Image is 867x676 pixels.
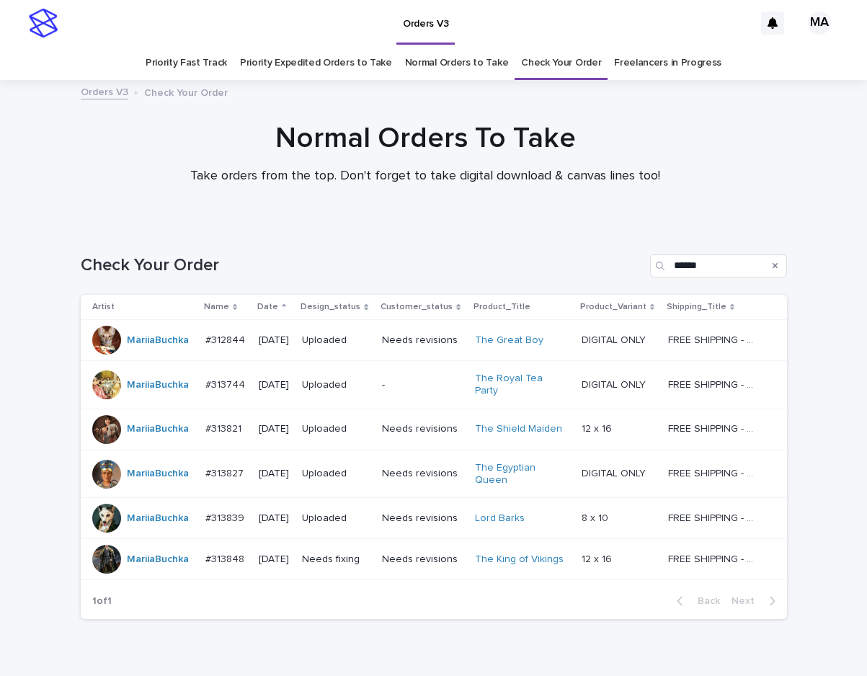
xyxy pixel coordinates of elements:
[475,334,543,347] a: The Great Boy
[259,553,291,566] p: [DATE]
[475,423,562,435] a: The Shield Maiden
[302,468,370,480] p: Uploaded
[205,510,247,525] p: #313839
[81,361,787,409] tr: MariiaBuchka #313744#313744 [DATE]Uploaded-The Royal Tea Party DIGITAL ONLYDIGITAL ONLY FREE SHIP...
[302,512,370,525] p: Uploaded
[614,46,721,80] a: Freelancers in Progress
[127,512,189,525] a: MariiaBuchka
[146,46,227,80] a: Priority Fast Track
[205,465,246,480] p: #313827
[92,299,115,315] p: Artist
[381,299,453,315] p: Customer_status
[382,468,463,480] p: Needs revisions
[259,468,291,480] p: [DATE]
[259,334,291,347] p: [DATE]
[582,332,649,347] p: DIGITAL ONLY
[580,299,646,315] p: Product_Variant
[382,423,463,435] p: Needs revisions
[81,450,787,498] tr: MariiaBuchka #313827#313827 [DATE]UploadedNeeds revisionsThe Egyptian Queen DIGITAL ONLYDIGITAL O...
[127,379,189,391] a: MariiaBuchka
[808,12,831,35] div: MA
[668,332,761,347] p: FREE SHIPPING - preview in 1-2 business days, after your approval delivery will take 5-10 b.d.
[405,46,509,80] a: Normal Orders to Take
[665,595,726,608] button: Back
[582,420,615,435] p: 12 x 16
[205,420,244,435] p: #313821
[302,423,370,435] p: Uploaded
[127,468,189,480] a: MariiaBuchka
[726,595,787,608] button: Next
[668,510,761,525] p: FREE SHIPPING - preview in 1-2 business days, after your approval delivery will take 5-10 b.d.
[205,332,248,347] p: #312844
[582,465,649,480] p: DIGITAL ONLY
[81,584,123,619] p: 1 of 1
[382,512,463,525] p: Needs revisions
[475,373,565,397] a: The Royal Tea Party
[127,553,189,566] a: MariiaBuchka
[668,551,761,566] p: FREE SHIPPING - preview in 1-2 business days, after your approval delivery will take 5-10 b.d.
[259,379,291,391] p: [DATE]
[475,512,525,525] a: Lord Barks
[582,510,611,525] p: 8 x 10
[205,551,247,566] p: #313848
[259,423,291,435] p: [DATE]
[668,376,761,391] p: FREE SHIPPING - preview in 1-2 business days, after your approval delivery will take 5-10 b.d.
[81,255,644,276] h1: Check Your Order
[81,83,128,99] a: Orders V3
[301,299,360,315] p: Design_status
[302,553,370,566] p: Needs fixing
[81,320,787,361] tr: MariiaBuchka #312844#312844 [DATE]UploadedNeeds revisionsThe Great Boy DIGITAL ONLYDIGITAL ONLY F...
[668,465,761,480] p: FREE SHIPPING - preview in 1-2 business days, after your approval delivery will take 5-10 b.d.
[650,254,787,277] input: Search
[668,420,761,435] p: FREE SHIPPING - preview in 1-2 business days, after your approval delivery will take 5-10 b.d.
[382,379,463,391] p: -
[689,596,720,606] span: Back
[667,299,726,315] p: Shipping_Title
[204,299,229,315] p: Name
[521,46,601,80] a: Check Your Order
[127,334,189,347] a: MariiaBuchka
[473,299,530,315] p: Product_Title
[81,498,787,539] tr: MariiaBuchka #313839#313839 [DATE]UploadedNeeds revisionsLord Barks 8 x 108 x 10 FREE SHIPPING - ...
[137,169,713,184] p: Take orders from the top. Don't forget to take digital download & canvas lines too!
[127,423,189,435] a: MariiaBuchka
[144,84,228,99] p: Check Your Order
[81,539,787,580] tr: MariiaBuchka #313848#313848 [DATE]Needs fixingNeeds revisionsThe King of Vikings 12 x 1612 x 16 F...
[475,462,565,486] a: The Egyptian Queen
[257,299,278,315] p: Date
[302,334,370,347] p: Uploaded
[205,376,248,391] p: #313744
[259,512,291,525] p: [DATE]
[302,379,370,391] p: Uploaded
[582,551,615,566] p: 12 x 16
[382,553,463,566] p: Needs revisions
[72,121,778,156] h1: Normal Orders To Take
[582,376,649,391] p: DIGITAL ONLY
[240,46,392,80] a: Priority Expedited Orders to Take
[475,553,564,566] a: The King of Vikings
[81,409,787,450] tr: MariiaBuchka #313821#313821 [DATE]UploadedNeeds revisionsThe Shield Maiden 12 x 1612 x 16 FREE SH...
[29,9,58,37] img: stacker-logo-s-only.png
[732,596,763,606] span: Next
[382,334,463,347] p: Needs revisions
